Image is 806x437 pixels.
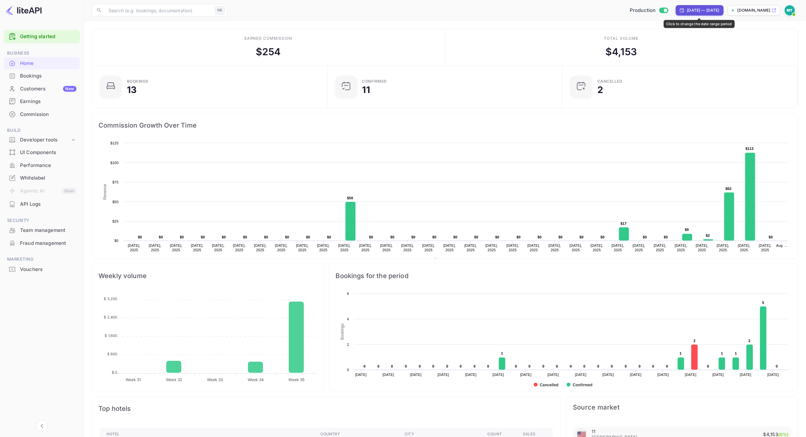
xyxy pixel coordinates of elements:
img: Marcin Teodoru [785,5,795,16]
tspan: $ 2,400 [104,315,117,319]
div: ⌘K [215,6,225,15]
text: [DATE] [492,373,504,377]
text: [DATE], 2025 [507,244,519,252]
text: [DATE] [438,373,449,377]
text: $0 [285,235,289,239]
text: 0 [474,364,476,368]
text: [DATE], 2025 [128,244,140,252]
div: 11 [362,85,370,94]
div: Home [4,57,80,70]
text: $0 [580,235,584,239]
text: [DATE] [685,373,697,377]
text: 0 [776,364,778,368]
p: [DOMAIN_NAME] [738,7,770,13]
text: 6 [347,292,349,296]
a: CustomersNew [4,83,80,95]
text: $0 [474,235,479,239]
text: 0 [432,364,434,368]
text: [DATE], 2025 [549,244,561,252]
text: [DATE], 2025 [170,244,182,252]
text: $100 [110,161,119,165]
tspan: $ 1,600 [105,333,117,338]
a: Bookings [4,70,80,82]
text: $0 [306,235,310,239]
text: Revenue [440,258,456,263]
text: 0 [529,364,531,368]
div: Performance [20,162,77,169]
text: [DATE], 2025 [254,244,267,252]
text: [DATE], 2025 [591,244,603,252]
tspan: $ 3,200 [104,297,117,301]
text: [DATE], 2025 [570,244,582,252]
img: LiteAPI logo [5,5,42,16]
text: $0 [243,235,247,239]
text: [DATE], 2025 [759,244,771,252]
text: [DATE], 2025 [380,244,393,252]
text: [DATE], 2025 [654,244,666,252]
span: Commission Growth Over Time [98,120,791,130]
a: Fraud management [4,237,80,249]
div: Earned commission [244,36,292,41]
div: Bookings [20,72,77,80]
div: Developer tools [4,134,80,146]
a: UI Components [4,146,80,158]
text: $0 [643,235,647,239]
text: 0 [652,364,654,368]
div: $ 254 [256,45,281,59]
text: [DATE], 2025 [296,244,309,252]
span: Source market [573,403,791,411]
text: 5 [762,301,764,305]
text: 1 [680,351,682,355]
text: 0 [556,364,558,368]
text: $0 [538,235,542,239]
text: $50 [112,200,119,204]
span: Weekly volume [98,271,317,281]
text: 0 [570,364,572,368]
a: Getting started [20,33,77,40]
text: [DATE], 2025 [401,244,414,252]
div: $ 4,153 [606,45,637,59]
text: 2 [749,339,750,343]
text: 0 [625,364,627,368]
text: 1 [501,351,503,355]
div: UI Components [20,149,77,156]
text: [DATE] [657,373,669,377]
text: 0 [419,364,421,368]
text: [DATE] [355,373,367,377]
text: 1 [735,351,737,355]
text: [DATE], 2025 [275,244,288,252]
a: Earnings [4,95,80,107]
text: Revenue [103,184,107,200]
button: Collapse navigation [36,420,48,432]
text: [DATE] [575,373,587,377]
text: $9 [685,228,689,232]
text: $0 [222,235,226,239]
a: Commission [4,108,80,120]
text: [DATE] [630,373,642,377]
a: Whitelabel [4,172,80,184]
text: [DATE], 2025 [528,244,540,252]
p: 11 [592,429,595,434]
span: Business [4,50,80,57]
tspan: Week 35 [289,378,305,382]
text: [DATE] [410,373,422,377]
div: Confirmed [362,79,387,83]
text: [DATE], 2025 [233,244,246,252]
div: 2 [597,85,603,94]
text: [DATE], 2025 [696,244,708,252]
text: [DATE] [383,373,394,377]
text: [DATE] [520,373,532,377]
text: 1 [721,351,723,355]
text: 0 [364,364,366,368]
text: 4 [347,317,349,321]
text: [DATE] [740,373,751,377]
text: 0 [446,364,448,368]
div: API Logs [4,198,80,211]
text: $0 [180,235,184,239]
text: 0 [377,364,379,368]
text: 0 [666,364,668,368]
text: [DATE], 2025 [212,244,224,252]
text: $0 [769,235,773,239]
div: Team management [4,224,80,237]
